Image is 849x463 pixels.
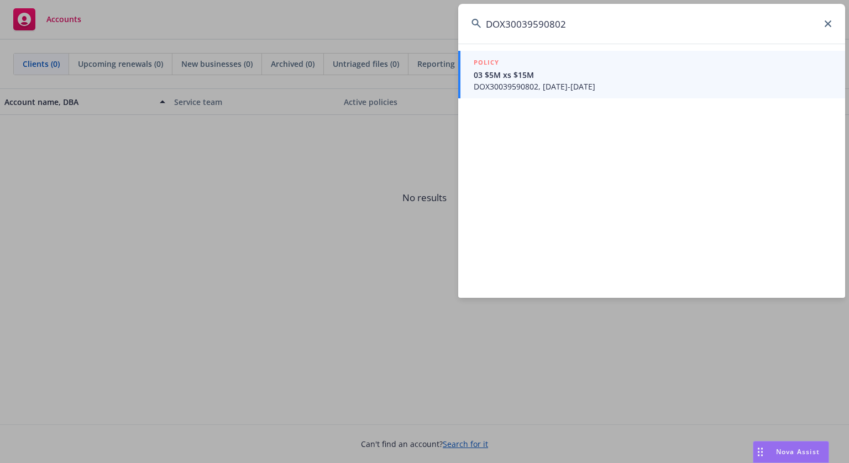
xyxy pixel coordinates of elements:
[474,81,832,92] span: DOX30039590802, [DATE]-[DATE]
[753,441,829,463] button: Nova Assist
[753,441,767,462] div: Drag to move
[458,4,845,44] input: Search...
[474,69,832,81] span: 03 $5M xs $15M
[474,57,499,68] h5: POLICY
[458,51,845,98] a: POLICY03 $5M xs $15MDOX30039590802, [DATE]-[DATE]
[776,447,820,456] span: Nova Assist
